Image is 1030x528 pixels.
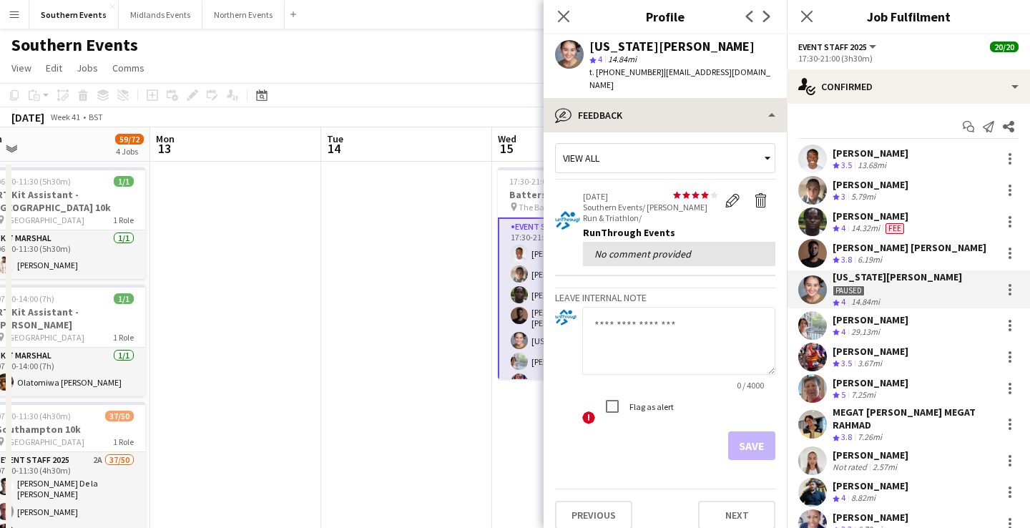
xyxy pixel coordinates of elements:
[327,132,343,145] span: Tue
[833,270,962,283] div: [US_STATE][PERSON_NAME]
[725,380,775,391] span: 0 / 4000
[11,62,31,74] span: View
[555,291,775,304] h3: Leave internal note
[833,376,908,389] div: [PERSON_NAME]
[156,132,175,145] span: Mon
[114,176,134,187] span: 1/1
[202,1,285,29] button: Northern Events
[116,146,143,157] div: 4 Jobs
[519,202,576,212] span: The Bandstand
[798,41,878,52] button: Event Staff 2025
[841,223,845,233] span: 4
[589,67,664,77] span: t. [PHONE_NUMBER]
[498,188,658,201] h3: Battersea CTM
[841,191,845,202] span: 3
[798,41,867,52] span: Event Staff 2025
[855,358,885,370] div: 3.67mi
[848,492,878,504] div: 8.82mi
[833,285,865,296] div: Paused
[6,436,84,447] span: [GEOGRAPHIC_DATA]
[325,140,343,157] span: 14
[113,332,134,343] span: 1 Role
[841,358,852,368] span: 3.5
[833,241,986,254] div: [PERSON_NAME] [PERSON_NAME]
[509,176,584,187] span: 17:30-21:00 (3h30m)
[582,411,595,424] span: !
[990,41,1019,52] span: 20/20
[583,202,718,223] p: Southern Events/ [PERSON_NAME] Run & Triathlon/
[886,223,904,234] span: Fee
[6,215,84,225] span: [GEOGRAPHIC_DATA]
[71,59,104,77] a: Jobs
[841,389,845,400] span: 5
[114,293,134,304] span: 1/1
[594,248,764,260] div: No comment provided
[833,449,908,461] div: [PERSON_NAME]
[833,313,908,326] div: [PERSON_NAME]
[544,98,787,132] div: Feedback
[627,401,674,412] label: Flag as alert
[544,7,787,26] h3: Profile
[833,178,908,191] div: [PERSON_NAME]
[589,40,755,53] div: [US_STATE][PERSON_NAME]
[583,226,775,239] div: RunThrough Events
[46,62,62,74] span: Edit
[848,326,883,338] div: 29.13mi
[11,34,138,56] h1: Southern Events
[833,479,908,492] div: [PERSON_NAME]
[589,67,770,90] span: | [EMAIL_ADDRESS][DOMAIN_NAME]
[89,112,103,122] div: BST
[855,160,889,172] div: 13.68mi
[833,210,908,223] div: [PERSON_NAME]
[496,140,516,157] span: 15
[833,406,996,431] div: MEGAT [PERSON_NAME] MEGAT RAHMAD
[29,1,119,29] button: Southern Events
[833,511,908,524] div: [PERSON_NAME]
[6,332,84,343] span: [GEOGRAPHIC_DATA]
[563,152,599,165] span: View all
[841,160,852,170] span: 3.5
[841,431,852,442] span: 3.8
[833,345,908,358] div: [PERSON_NAME]
[855,254,885,266] div: 6.19mi
[6,59,37,77] a: View
[105,411,134,421] span: 37/50
[47,112,83,122] span: Week 41
[77,62,98,74] span: Jobs
[112,62,144,74] span: Comms
[787,7,1030,26] h3: Job Fulfilment
[848,296,883,308] div: 14.84mi
[113,215,134,225] span: 1 Role
[883,223,907,235] div: Crew has different fees then in role
[841,296,845,307] span: 4
[848,223,883,235] div: 14.32mi
[787,69,1030,104] div: Confirmed
[605,54,639,64] span: 14.84mi
[841,254,852,265] span: 3.8
[848,191,878,203] div: 5.79mi
[113,436,134,447] span: 1 Role
[870,461,900,472] div: 2.57mi
[107,59,150,77] a: Comms
[833,147,908,160] div: [PERSON_NAME]
[11,110,44,124] div: [DATE]
[833,461,870,472] div: Not rated
[855,431,885,444] div: 7.26mi
[40,59,68,77] a: Edit
[848,389,878,401] div: 7.25mi
[115,134,144,145] span: 59/72
[119,1,202,29] button: Midlands Events
[498,132,516,145] span: Wed
[841,326,845,337] span: 4
[798,53,1019,64] div: 17:30-21:00 (3h30m)
[598,54,602,64] span: 4
[841,492,845,503] span: 4
[583,191,718,202] p: [DATE]
[154,140,175,157] span: 13
[498,167,658,379] app-job-card: 17:30-21:00 (3h30m)20/20Battersea CTM The Bandstand1 RoleEvent Staff 202520/2017:30-21:00 (3h30m)...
